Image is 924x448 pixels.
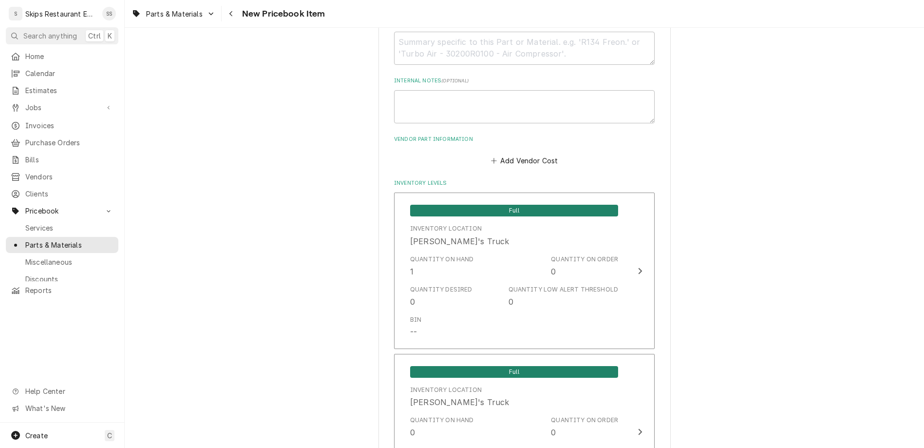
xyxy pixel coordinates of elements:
a: Reports [6,282,118,298]
div: 0 [551,427,556,438]
div: Bin [410,315,421,338]
div: Quantity Low Alert Threshold [509,285,618,294]
span: What's New [25,403,113,413]
div: Shan Skipper's Avatar [102,7,116,20]
div: [PERSON_NAME]'s Truck [410,396,509,408]
a: Calendar [6,65,118,81]
div: Inventory Location [410,386,482,394]
span: Bills [25,155,113,165]
span: Parts & Materials [25,240,113,250]
span: Reports [25,285,113,295]
div: Location [410,224,509,247]
span: Services [25,223,113,233]
a: Go to Jobs [6,99,118,116]
a: Invoices [6,117,118,134]
div: Full [410,365,618,378]
div: Quantity on Order [551,416,618,438]
div: Location [410,386,509,408]
div: [PERSON_NAME]'s Truck [410,235,509,247]
a: Miscellaneous [6,254,118,270]
button: Search anythingCtrlK [6,27,118,44]
span: Calendar [25,68,113,78]
div: Quantity on Order [551,255,618,277]
div: Bin [410,315,421,324]
span: Miscellaneous [25,257,113,267]
div: Vendor Part Information [394,136,655,168]
span: Ctrl [88,31,101,41]
a: Purchase Orders [6,135,118,151]
a: Home [6,48,118,64]
span: Discounts [25,274,113,284]
a: Go to Help Center [6,383,118,399]
a: Services [6,220,118,236]
label: Internal Notes [394,77,655,85]
button: Add Vendor Cost [489,154,560,167]
label: Vendor Part Information [394,136,655,143]
div: Quantity on Hand [410,255,474,277]
div: Skips Restaurant Equipment [25,9,97,19]
div: Quantity on Order [551,416,618,425]
span: Search anything [23,31,77,41]
span: Full [410,366,618,378]
div: Full [410,204,618,216]
span: C [107,430,112,441]
button: Update Inventory Level [394,193,655,349]
div: Detailed Summary Template [394,19,655,65]
span: Purchase Orders [25,137,113,148]
div: Inventory Location [410,224,482,233]
a: Clients [6,186,118,202]
a: Go to Pricebook [6,203,118,219]
div: Quantity on Hand [410,255,474,264]
div: 1 [410,266,414,277]
div: Quantity Desired [410,285,472,294]
span: Estimates [25,85,113,96]
div: 0 [410,296,415,308]
a: Go to What's New [6,400,118,416]
span: ( optional ) [441,78,469,83]
div: Quantity on Order [551,255,618,264]
div: 0 [509,296,513,308]
div: 0 [551,266,556,277]
span: Home [25,51,113,61]
label: Inventory Levels [394,179,655,187]
div: Quantity Low Alert Threshold [509,285,618,308]
span: K [108,31,112,41]
span: Help Center [25,386,113,396]
span: Full [410,205,618,216]
div: SS [102,7,116,20]
span: New Pricebook Item [239,7,325,20]
span: Parts & Materials [146,9,203,19]
span: Vendors [25,172,113,182]
div: S [9,7,22,20]
a: Go to Parts & Materials [128,6,219,22]
div: Quantity on Hand [410,416,474,438]
a: Bills [6,152,118,168]
a: Parts & Materials [6,237,118,253]
div: Quantity on Hand [410,416,474,425]
button: Navigate back [224,6,239,21]
span: Invoices [25,120,113,131]
span: Create [25,431,48,440]
span: Clients [25,189,113,199]
span: Jobs [25,102,99,113]
div: -- [410,326,417,338]
a: Estimates [6,82,118,98]
div: 0 [410,427,415,438]
a: Discounts [6,271,118,287]
span: Pricebook [25,206,99,216]
div: Quantity Desired [410,285,472,308]
div: Internal Notes [394,77,655,123]
a: Vendors [6,169,118,185]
